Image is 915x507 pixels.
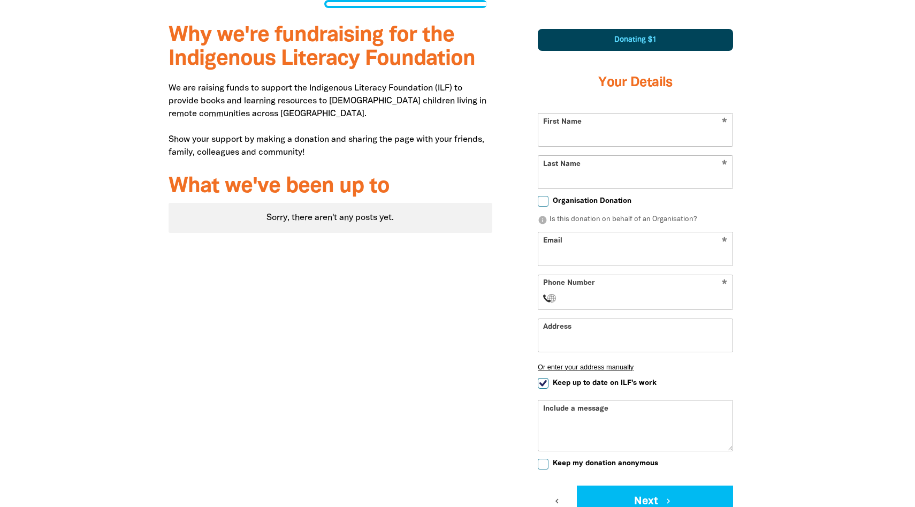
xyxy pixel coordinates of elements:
[169,203,492,233] div: Paginated content
[552,496,562,506] i: chevron_left
[553,458,658,468] span: Keep my donation anonymous
[538,215,733,225] p: Is this donation on behalf of an Organisation?
[538,459,548,470] input: Keep my donation anonymous
[169,26,475,69] span: Why we're fundraising for the Indigenous Literacy Foundation
[538,378,548,389] input: Keep up to date on ILF's work
[169,82,492,159] p: We are raising funds to support the Indigenous Literacy Foundation (ILF) to provide books and lea...
[538,363,733,371] button: Or enter your address manually
[538,29,733,51] div: Donating $1
[664,496,673,506] i: chevron_right
[722,279,727,290] i: Required
[553,378,657,388] span: Keep up to date on ILF's work
[553,196,631,206] span: Organisation Donation
[538,215,547,225] i: info
[538,196,548,207] input: Organisation Donation
[538,62,733,104] h3: Your Details
[169,203,492,233] div: Sorry, there aren't any posts yet.
[169,175,492,199] h3: What we've been up to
